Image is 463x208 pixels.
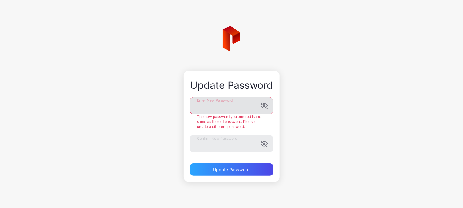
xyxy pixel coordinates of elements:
button: Confirm New Password [261,140,268,147]
input: Confirm New Password [190,135,273,152]
button: Update Password [190,163,273,176]
div: Update Password [213,167,250,172]
div: The new password you entered is the same as the old password. Please create a different password. [190,114,273,129]
button: Enter New Password [261,102,268,109]
div: Update Password [190,80,273,91]
input: Enter New Password [190,97,273,114]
